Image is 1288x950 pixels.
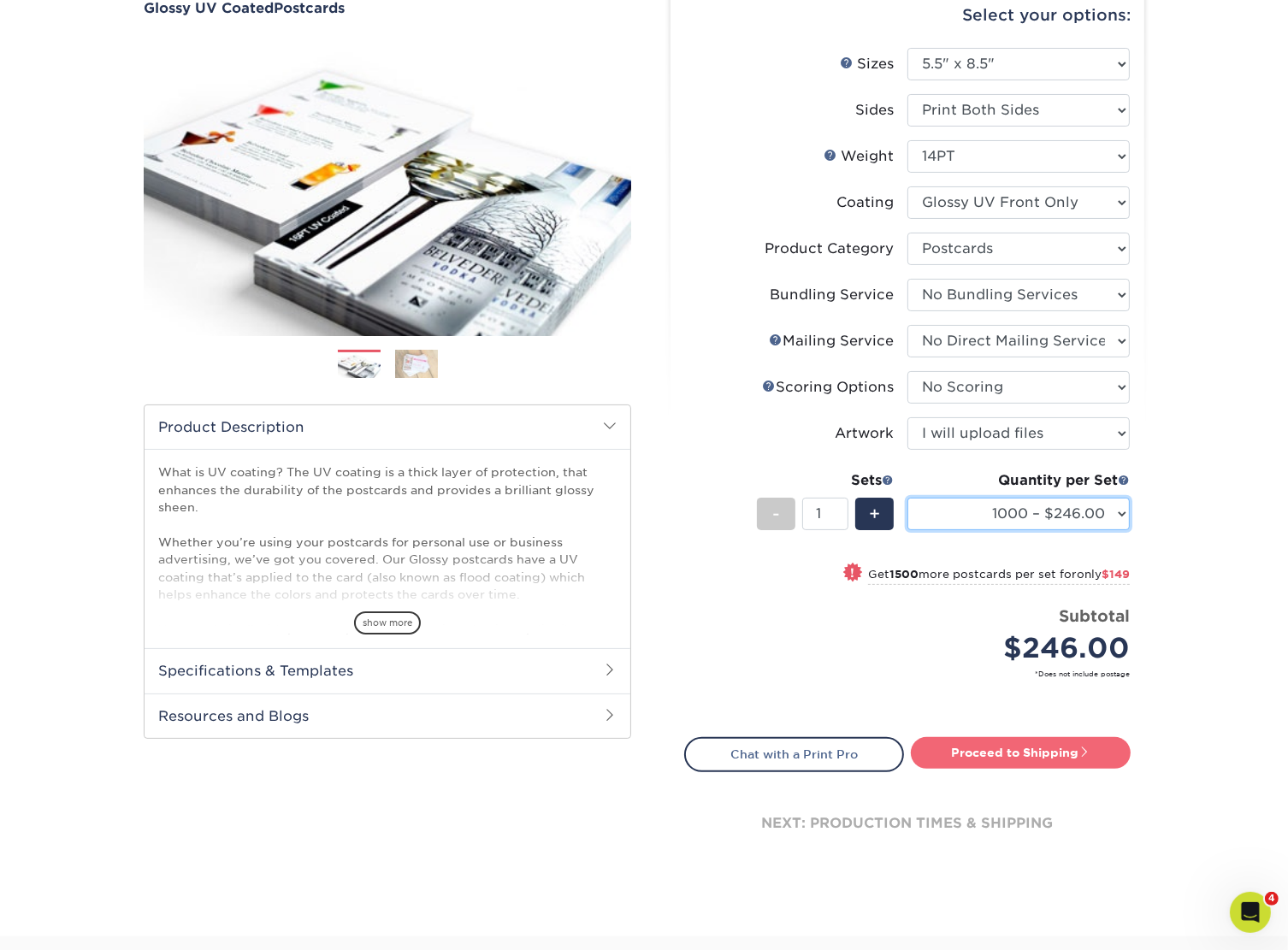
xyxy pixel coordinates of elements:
span: - [772,501,780,527]
h2: Specifications & Templates [145,648,630,693]
div: next: production times & shipping [684,772,1131,875]
img: Postcards 01 [338,351,381,381]
div: Mailing Service [769,331,894,351]
strong: Subtotal [1059,606,1130,625]
div: Coating [836,192,894,213]
small: Get more postcards per set for [868,568,1130,585]
div: $246.00 [920,628,1130,669]
small: *Does not include postage [698,669,1130,679]
p: What is UV coating? The UV coating is a thick layer of protection, that enhances the durability o... [158,463,617,725]
div: Sides [855,100,894,121]
img: Postcards 02 [395,349,438,379]
h2: Product Description [145,405,630,449]
div: Bundling Service [770,285,894,305]
iframe: Intercom live chat [1230,892,1271,933]
iframe: Google Customer Reviews [4,898,145,944]
span: show more [354,611,421,634]
span: 4 [1265,892,1279,906]
img: Glossy UV Coated 01 [144,18,631,355]
div: Product Category [765,239,894,259]
h2: Resources and Blogs [145,693,630,738]
span: only [1077,568,1130,581]
div: Scoring Options [762,377,894,398]
span: ! [851,564,855,582]
strong: 1500 [889,568,919,581]
a: Proceed to Shipping [911,737,1131,768]
a: Chat with a Print Pro [684,737,904,771]
div: Sets [757,470,894,491]
div: Artwork [835,423,894,444]
span: + [869,501,880,527]
div: Quantity per Set [907,470,1130,491]
span: $149 [1102,568,1130,581]
div: Sizes [840,54,894,74]
div: Weight [824,146,894,167]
